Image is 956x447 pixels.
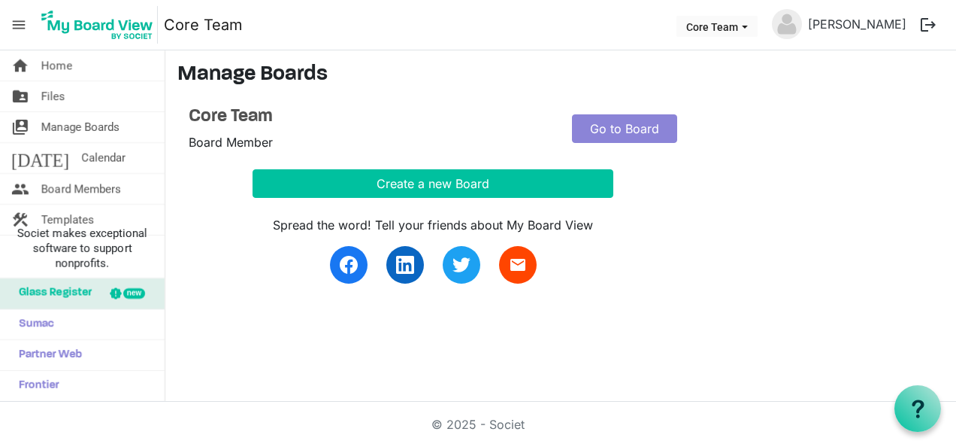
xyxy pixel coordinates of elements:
[11,50,29,81] span: home
[772,9,802,39] img: no-profile-picture.svg
[81,143,126,173] span: Calendar
[41,50,72,81] span: Home
[41,205,94,235] span: Templates
[164,10,243,40] a: Core Team
[676,16,758,37] button: Core Team dropdownbutton
[572,114,677,143] a: Go to Board
[41,112,120,142] span: Manage Boards
[5,11,33,39] span: menu
[37,6,164,44] a: My Board View Logo
[11,309,54,339] span: Sumac
[177,62,944,88] h3: Manage Boards
[396,256,414,274] img: linkedin.svg
[253,169,613,198] button: Create a new Board
[11,174,29,204] span: people
[11,81,29,111] span: folder_shared
[431,417,525,432] a: © 2025 - Societ
[123,288,145,299] div: new
[11,143,69,173] span: [DATE]
[7,226,158,271] span: Societ makes exceptional software to support nonprofits.
[189,135,273,150] span: Board Member
[452,256,470,274] img: twitter.svg
[253,216,613,234] div: Spread the word! Tell your friends about My Board View
[912,9,944,41] button: logout
[37,6,158,44] img: My Board View Logo
[340,256,358,274] img: facebook.svg
[11,112,29,142] span: switch_account
[41,81,65,111] span: Files
[499,246,537,284] a: email
[41,174,121,204] span: Board Members
[11,371,59,401] span: Frontier
[11,205,29,235] span: construction
[509,256,527,274] span: email
[11,340,82,370] span: Partner Web
[802,9,912,39] a: [PERSON_NAME]
[189,106,549,128] a: Core Team
[11,278,92,309] span: Glass Register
